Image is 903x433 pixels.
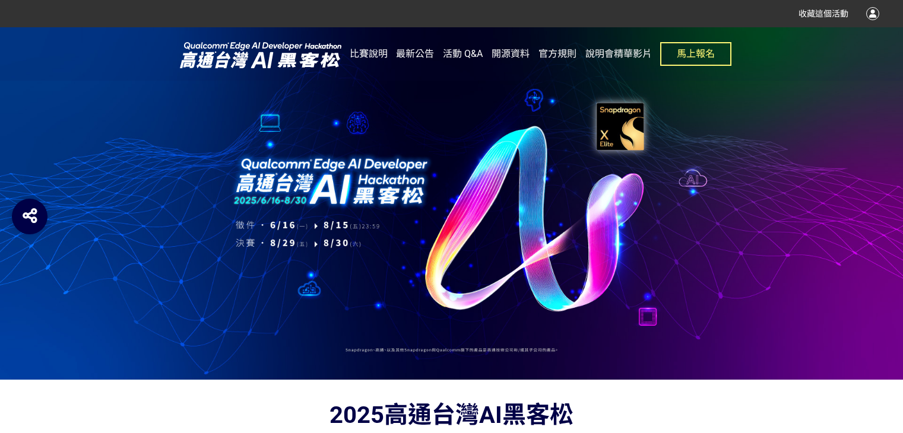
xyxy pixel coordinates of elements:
span: 比賽說明 [350,48,388,59]
a: 官方規則 [538,27,576,81]
a: 活動 Q&A [443,27,483,81]
img: 2025高通台灣AI黑客松 [172,40,350,69]
a: 開源資料 [492,27,530,81]
span: 說明會精華影片 [585,48,652,59]
a: 說明會精華影片 [585,27,652,81]
a: 最新公告 [396,27,434,81]
span: 最新公告 [396,48,434,59]
span: 活動 Q&A [443,48,483,59]
a: 比賽說明 [350,27,388,81]
div: 2025高通台灣AI黑客松 [155,397,749,433]
span: 官方規則 [538,48,576,59]
span: 馬上報名 [677,48,715,59]
span: 收藏這個活動 [799,9,848,18]
span: 開源資料 [492,48,530,59]
button: 馬上報名 [660,42,731,66]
